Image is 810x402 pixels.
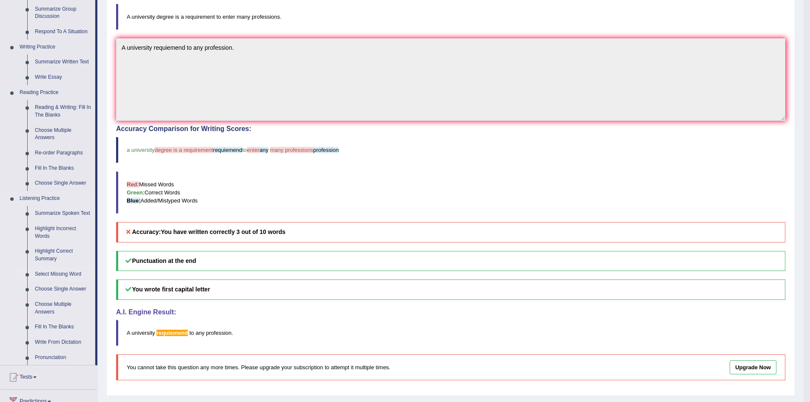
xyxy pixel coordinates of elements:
a: Write From Dictation [31,335,95,350]
a: Choose Multiple Answers [31,123,95,145]
p: You cannot take this question any more times. Please upgrade your subscription to attempt it mult... [127,363,614,371]
a: Reading & Writing: Fill In The Blanks [31,100,95,123]
a: Writing Practice [16,40,95,55]
span: to [242,147,247,153]
a: Reading Practice [16,85,95,100]
span: profession [313,147,339,153]
b: Blue: [127,197,141,204]
span: Possible spelling mistake found. (did you mean: requiem end) [156,330,188,336]
a: Summarize Spoken Text [31,206,95,221]
span: enter [247,147,260,153]
a: Highlight Incorrect Words [31,221,95,244]
a: Fill In The Blanks [31,161,95,176]
blockquote: Missed Words Correct Words Added/Mistyped Words [116,171,785,214]
span: A [127,330,130,336]
span: degree is a requirement [155,147,213,153]
a: Summarize Written Text [31,54,95,70]
span: any [259,147,268,153]
h4: A.I. Engine Result: [116,308,785,316]
a: Fill In The Blanks [31,319,95,335]
span: to [189,330,194,336]
span: any [196,330,205,336]
b: Green: [127,189,145,196]
a: Upgrade Now [730,360,776,374]
b: You have written correctly 3 out of 10 words [161,228,285,235]
span: requiemend [213,147,242,153]
h4: Accuracy Comparison for Writing Scores: [116,125,785,133]
span: many professions [270,147,313,153]
a: Highlight Correct Summary [31,244,95,266]
a: Listening Practice [16,191,95,206]
h5: Punctuation at the end [116,251,785,271]
blockquote: . [116,320,785,346]
h5: Accuracy: [116,222,785,242]
a: Pronunciation [31,350,95,365]
a: Select Missing Word [31,267,95,282]
a: Tests [0,365,97,387]
a: Write Essay [31,70,95,85]
a: Summarize Group Discussion [31,2,95,24]
blockquote: A university degree is a requirement to enter many professions. [116,4,785,30]
a: Choose Multiple Answers [31,297,95,319]
a: Re-order Paragraphs [31,145,95,161]
a: Choose Single Answer [31,176,95,191]
span: a university [127,147,155,153]
b: Red: [127,181,139,188]
a: Respond To A Situation [31,24,95,40]
span: university [132,330,155,336]
a: Choose Single Answer [31,282,95,297]
h5: You wrote first capital letter [116,279,785,299]
span: profession [206,330,232,336]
